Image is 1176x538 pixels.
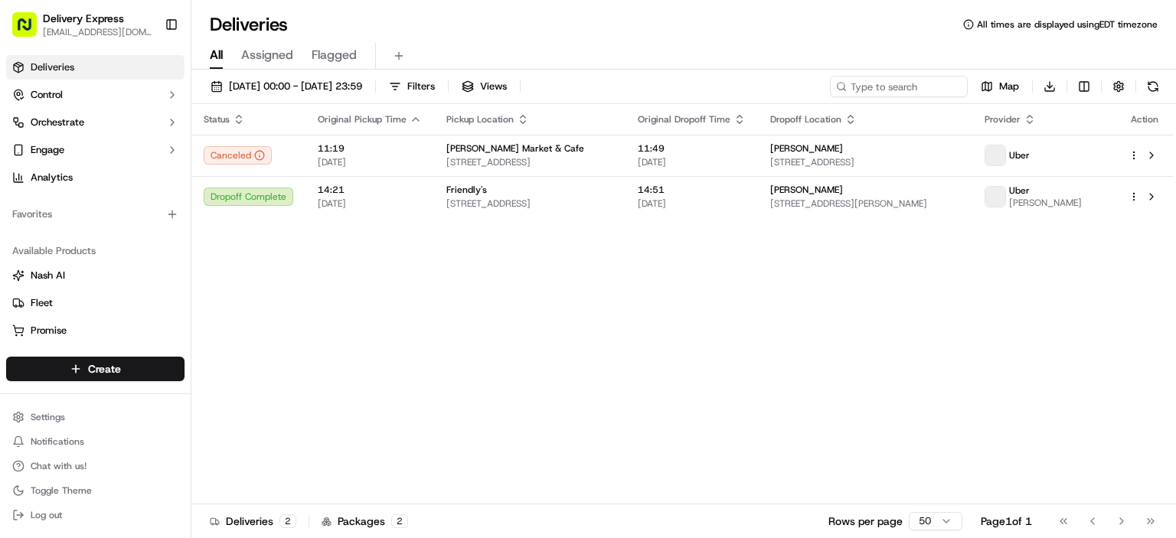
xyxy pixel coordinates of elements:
button: Engage [6,138,185,162]
div: 2 [391,514,408,528]
button: Refresh [1142,76,1164,97]
button: Notifications [6,431,185,452]
span: [DATE] 00:00 - [DATE] 23:59 [229,80,362,93]
span: [DATE] [318,197,422,210]
button: Map [974,76,1026,97]
h1: Deliveries [210,12,288,37]
span: Fleet [31,296,53,310]
a: Analytics [6,165,185,190]
span: 14:21 [318,184,422,196]
a: Promise [12,324,178,337]
div: Favorites [6,202,185,227]
button: Filters [382,76,442,97]
span: Chat with us! [31,460,87,472]
span: 11:49 [638,142,746,155]
span: [STREET_ADDRESS] [446,156,613,168]
input: Type to search [830,76,968,97]
span: [STREET_ADDRESS] [446,197,613,210]
div: Page 1 of 1 [981,514,1032,529]
div: Packages [322,514,408,529]
span: [DATE] [318,156,422,168]
p: Rows per page [828,514,903,529]
span: Assigned [241,46,293,64]
span: Flagged [312,46,357,64]
button: Control [6,83,185,107]
span: [PERSON_NAME] [770,184,843,196]
span: Original Dropoff Time [638,113,730,126]
span: Toggle Theme [31,484,92,497]
span: Uber [1009,149,1030,161]
button: Log out [6,504,185,526]
span: [PERSON_NAME] [1009,197,1082,209]
div: Action [1129,113,1161,126]
span: Map [999,80,1019,93]
div: Deliveries [210,514,296,529]
button: Toggle Theme [6,480,185,501]
div: Available Products [6,239,185,263]
button: Promise [6,318,185,343]
span: Friendly's [446,184,487,196]
a: Fleet [12,296,178,310]
button: Canceled [204,146,272,165]
span: [PERSON_NAME] [770,142,843,155]
button: [EMAIL_ADDRESS][DOMAIN_NAME] [43,26,152,38]
span: [STREET_ADDRESS][PERSON_NAME] [770,197,960,210]
button: Nash AI [6,263,185,288]
button: Delivery Express [43,11,124,26]
button: Views [455,76,514,97]
span: Analytics [31,171,73,184]
span: All times are displayed using EDT timezone [977,18,1158,31]
span: [DATE] [638,156,746,168]
span: Views [480,80,507,93]
span: Status [204,113,230,126]
span: [PERSON_NAME] Market & Cafe [446,142,584,155]
span: [DATE] [638,197,746,210]
span: Uber [1009,184,1030,197]
span: Deliveries [31,60,74,74]
span: Notifications [31,435,84,448]
span: Original Pickup Time [318,113,407,126]
span: Filters [407,80,435,93]
span: All [210,46,223,64]
button: Settings [6,406,185,428]
span: Control [31,88,63,102]
span: 11:19 [318,142,422,155]
div: 2 [279,514,296,528]
button: Create [6,357,185,381]
a: Deliveries [6,55,185,80]
span: Settings [31,411,65,423]
button: Orchestrate [6,110,185,135]
span: Promise [31,324,67,337]
span: Nash AI [31,269,65,282]
span: Log out [31,509,62,521]
span: [STREET_ADDRESS] [770,156,960,168]
span: 14:51 [638,184,746,196]
span: Dropoff Location [770,113,841,126]
span: Pickup Location [446,113,514,126]
button: Delivery Express[EMAIL_ADDRESS][DOMAIN_NAME] [6,6,158,43]
button: Fleet [6,291,185,315]
button: Chat with us! [6,455,185,477]
span: Engage [31,143,64,157]
span: Create [88,361,121,377]
span: Provider [985,113,1021,126]
span: Orchestrate [31,116,84,129]
button: [DATE] 00:00 - [DATE] 23:59 [204,76,369,97]
a: Nash AI [12,269,178,282]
